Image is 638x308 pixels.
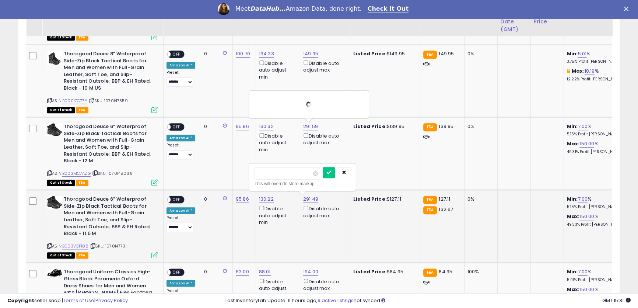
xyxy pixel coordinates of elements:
[467,123,492,130] div: 0%
[95,297,128,304] a: Privacy Policy
[7,297,34,304] strong: Copyright
[236,50,250,58] a: 100.70
[47,196,158,257] div: ASIN:
[255,180,350,187] div: This will override store markup
[567,204,628,210] p: 5.15% Profit [PERSON_NAME]
[259,132,294,153] div: Disable auto adjust min
[439,206,453,213] span: 132.67
[303,277,344,292] div: Disable auto adjust max
[368,5,409,13] a: Check It Out
[171,197,182,203] span: OFF
[171,124,182,130] span: OFF
[567,50,578,57] b: Min:
[567,222,628,227] p: 49.33% Profit [PERSON_NAME]
[225,297,631,304] div: Last InventoryLab Update: 6 hours ago, not synced.
[353,269,414,275] div: $84.95
[567,269,628,282] div: %
[572,68,585,75] b: Max:
[47,51,62,65] img: 41mCsZnFW0L._SL40_.jpg
[166,143,195,159] div: Preset:
[204,196,227,203] div: 0
[259,268,271,276] a: 88.01
[567,286,628,300] div: %
[171,51,182,58] span: OFF
[423,206,437,214] small: FBA
[259,277,294,298] div: Disable auto adjust min
[567,213,580,220] b: Max:
[76,180,88,186] span: FBA
[303,50,318,58] a: 149.95
[235,5,362,13] div: Meet Amazon Data, done right.
[467,196,492,203] div: 0%
[47,269,62,277] img: 31d5ZabbbjL._SL40_.jpg
[439,123,453,130] span: 139.95
[166,215,195,232] div: Preset:
[250,5,286,12] i: DataHub...
[439,268,452,275] span: 84.95
[318,297,354,304] a: 9 active listings
[353,51,414,57] div: $149.95
[303,123,318,130] a: 291.59
[47,252,75,259] span: All listings that are currently out of stock and unavailable for purchase on Amazon
[624,7,631,11] div: Close
[64,123,153,166] b: Thorogood Deuce 6” Waterproof Side-Zip Black Tactical Boots for Men and Women with Full-Grain Lea...
[47,34,75,41] span: All listings that are currently out of stock and unavailable for purchase on Amazon
[76,34,88,41] span: FBA
[47,107,75,113] span: All listings that are currently out of stock and unavailable for purchase on Amazon
[62,170,91,177] a: B003MC7AZG
[567,277,628,283] p: 5.01% Profit [PERSON_NAME]
[259,204,294,225] div: Disable auto adjust min
[47,123,62,136] img: 41McXaM3JUS._SL40_.jpg
[90,243,127,249] span: | SKU: 1070147731
[218,3,229,15] img: Profile image for Georgie
[567,140,580,147] b: Max:
[47,196,62,209] img: 41McXaM3JUS._SL40_.jpg
[236,123,249,130] a: 95.86
[567,77,628,82] p: 12.22% Profit [PERSON_NAME]
[567,59,628,64] p: 3.75% Profit [PERSON_NAME]
[47,123,158,185] div: ASIN:
[76,252,88,259] span: FBA
[567,213,628,227] div: %
[423,269,437,277] small: FBA
[602,297,631,304] span: 2025-09-11 15:31 GMT
[567,196,628,210] div: %
[47,180,75,186] span: All listings that are currently out of stock and unavailable for purchase on Amazon
[579,213,594,220] a: 150.00
[259,195,274,203] a: 130.22
[353,268,387,275] b: Listed Price:
[303,204,344,219] div: Disable auto adjust max
[62,243,88,249] a: B003VCFI88
[534,2,561,25] div: Last Purchase Price
[353,123,387,130] b: Listed Price:
[76,107,88,113] span: FBA
[423,196,437,204] small: FBA
[501,2,527,33] div: Last Purchase Date (GMT)
[579,286,594,293] a: 150.00
[353,123,414,130] div: $139.95
[88,98,128,104] span: | SKU: 1070147359
[236,268,249,276] a: 63.00
[303,132,344,146] div: Disable auto adjust max
[578,268,588,276] a: 7.00
[236,195,249,203] a: 95.86
[423,51,437,59] small: FBA
[579,140,594,148] a: 150.00
[567,286,580,293] b: Max:
[578,195,588,203] a: 7.00
[171,269,182,276] span: OFF
[467,269,492,275] div: 100%
[204,51,227,57] div: 0
[567,141,628,154] div: %
[353,50,387,57] b: Listed Price:
[467,51,492,57] div: 0%
[567,51,628,64] div: %
[567,68,628,82] div: %
[567,69,570,73] i: This overrides the store level max markup for this listing
[585,68,595,75] a: 18.19
[62,98,87,104] a: B000I7C77Y
[92,170,133,176] span: | SKU: 1070148066
[64,196,153,239] b: Thorogood Deuce 6” Waterproof Side-Zip Black Tactical Boots for Men and Women with Full-Grain Lea...
[204,269,227,275] div: 0
[578,123,588,130] a: 7.00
